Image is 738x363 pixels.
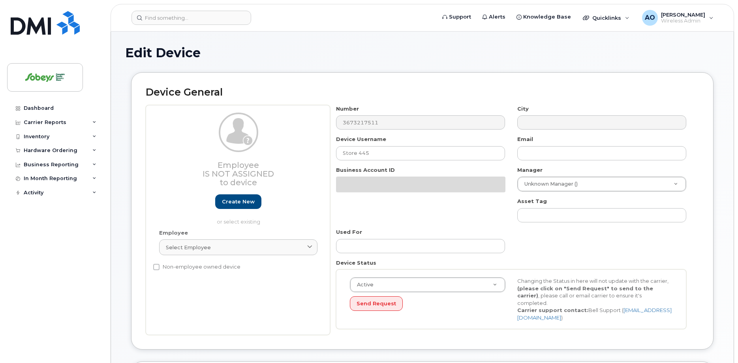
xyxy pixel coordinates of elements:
[159,161,317,187] h3: Employee
[517,135,533,143] label: Email
[352,281,374,288] span: Active
[517,307,588,313] strong: Carrier support contact:
[146,87,699,98] h2: Device General
[336,228,362,236] label: Used For
[517,105,529,113] label: City
[336,135,386,143] label: Device Username
[336,105,359,113] label: Number
[153,262,240,272] label: Non-employee owned device
[517,307,672,321] a: [EMAIL_ADDRESS][DOMAIN_NAME]
[517,197,547,205] label: Asset Tag
[520,181,578,188] span: Unknown Manager ()
[166,244,211,251] span: Select employee
[350,296,403,311] button: Send Request
[517,285,653,299] strong: (please click on "Send Request" to send to the carrier)
[511,277,679,321] div: Changing the Status in here will not update with the carrier, , please call or email carrier to e...
[203,169,274,179] span: Is not assigned
[220,178,257,187] span: to device
[350,278,505,292] a: Active
[336,259,376,267] label: Device Status
[153,264,160,270] input: Non-employee owned device
[159,218,317,226] p: or select existing
[518,177,686,191] a: Unknown Manager ()
[215,194,261,209] a: Create new
[125,46,719,60] h1: Edit Device
[336,166,395,174] label: Business Account ID
[159,239,317,255] a: Select employee
[159,229,188,237] label: Employee
[517,166,543,174] label: Manager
